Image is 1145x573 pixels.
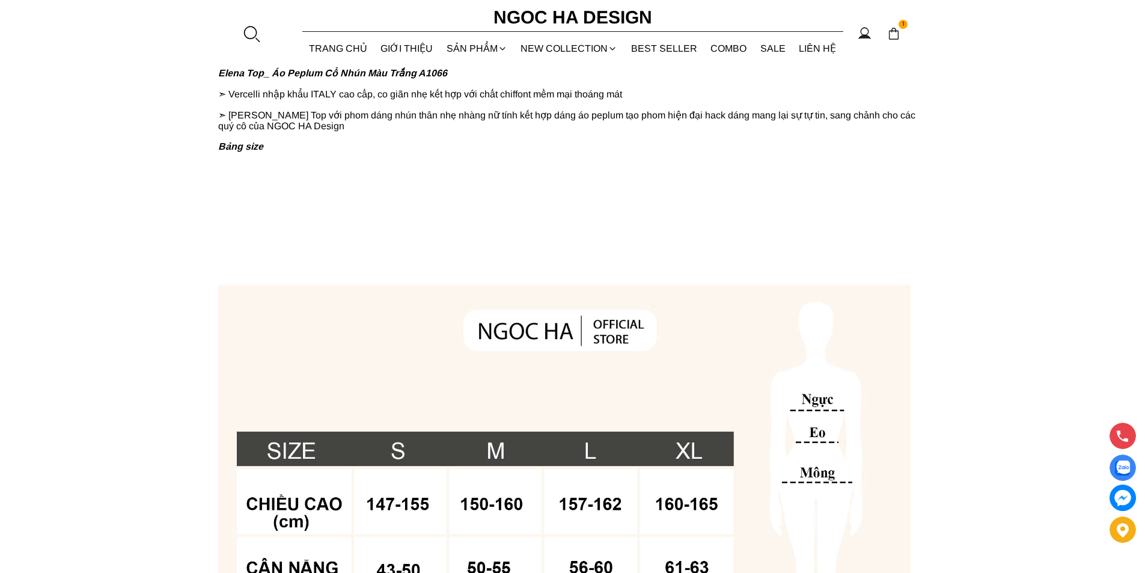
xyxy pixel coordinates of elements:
[899,20,908,29] span: 1
[887,27,900,40] img: img-CART-ICON-ksit0nf1
[704,32,754,64] a: Combo
[374,32,440,64] a: GIỚI THIỆU
[440,32,514,64] div: SẢN PHẨM
[218,109,927,132] p: ➣ [PERSON_NAME] Top với phom dáng nhún thân nhẹ nhàng nữ tính kết hợp dáng áo peplum tạo phom hiệ...
[1115,461,1130,476] img: Display image
[1110,455,1136,481] a: Display image
[218,88,927,100] p: ➣ Vercelli nhập khẩu ITALY cao cấp, co giãn nhẹ kết hợp với chất chiffont mềm mại thoáng mát
[218,141,263,152] strong: Bảng size
[483,3,663,32] a: Ngoc Ha Design
[1110,485,1136,511] a: messenger
[792,32,843,64] a: LIÊN HỆ
[302,32,374,64] a: TRANG CHỦ
[754,32,793,64] a: SALE
[624,32,704,64] a: BEST SELLER
[514,32,624,64] a: NEW COLLECTION
[218,68,447,78] strong: Elena Top_ Áo Peplum Cổ Nhún Màu Trắng A1066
